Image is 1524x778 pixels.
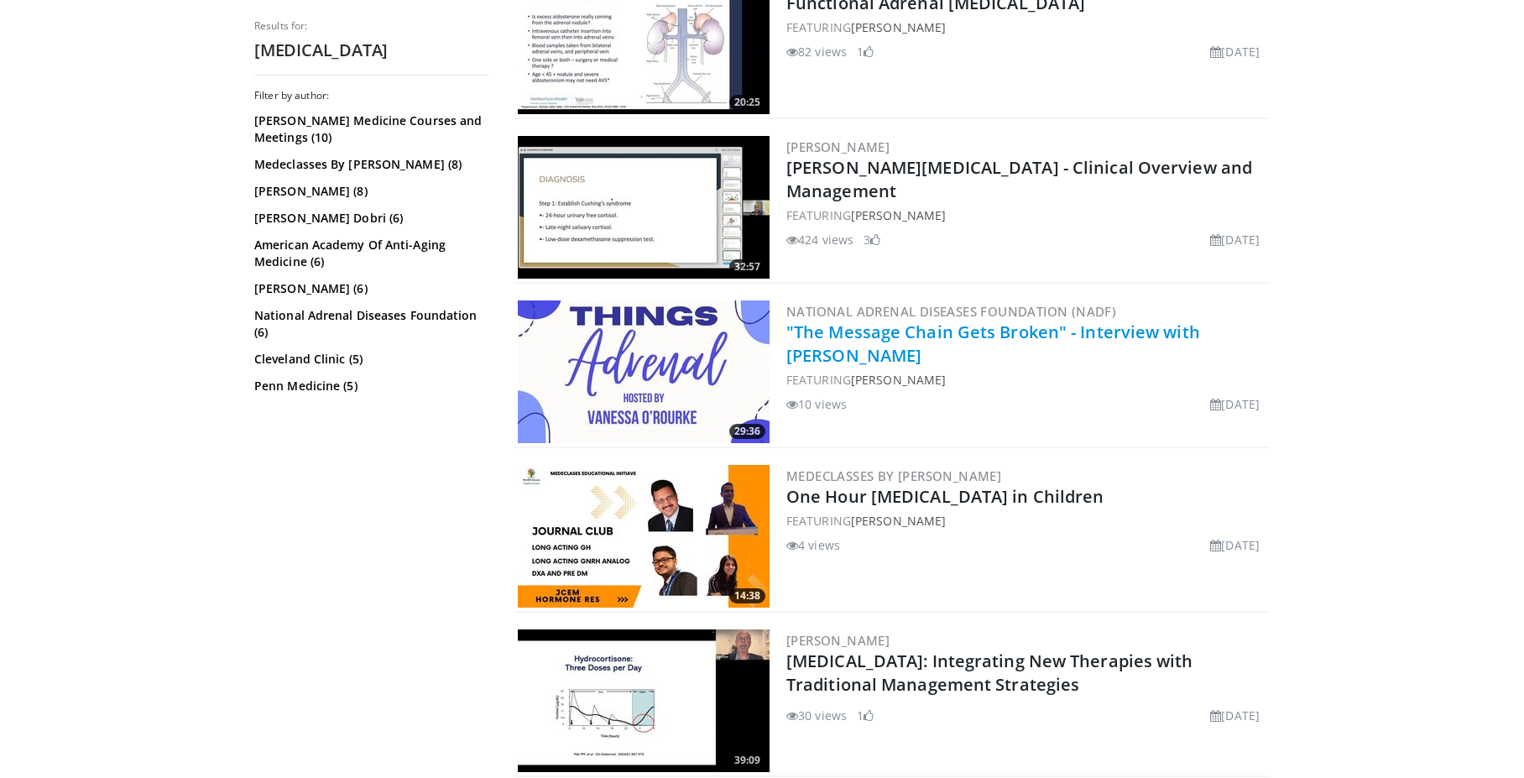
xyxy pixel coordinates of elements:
img: a7b04e43-adb2-4369-accb-ac81fda8c10c.300x170_q85_crop-smart_upscale.jpg [518,629,770,772]
a: 32:57 [518,136,770,279]
a: [PERSON_NAME] [786,632,890,649]
p: Results for: [254,19,489,33]
li: 30 views [786,707,847,724]
a: 39:09 [518,629,770,772]
a: [PERSON_NAME] (8) [254,183,485,200]
div: FEATURING [786,512,1266,530]
a: [PERSON_NAME] Medicine Courses and Meetings (10) [254,112,485,146]
li: 1 [857,43,874,60]
a: [PERSON_NAME][MEDICAL_DATA] - Clinical Overview and Management [786,156,1252,202]
a: "The Message Chain Gets Broken" - Interview with [PERSON_NAME] [786,321,1200,367]
div: FEATURING [786,206,1266,224]
a: Penn Medicine (5) [254,378,485,394]
a: [PERSON_NAME] [851,513,946,529]
a: [PERSON_NAME] [851,207,946,223]
div: FEATURING [786,371,1266,389]
li: [DATE] [1210,43,1260,60]
a: National Adrenal Diseases Foundation (NADF) [786,303,1116,320]
div: FEATURING [786,18,1266,36]
a: Medeclasses By [PERSON_NAME] (8) [254,156,485,173]
span: 20:25 [729,95,765,110]
a: [PERSON_NAME] [786,138,890,155]
img: 55c0822b-4b0a-41a3-8b7f-6b92b6da9734.300x170_q85_crop-smart_upscale.jpg [518,300,770,443]
span: 39:09 [729,753,765,768]
span: 29:36 [729,424,765,439]
h2: [MEDICAL_DATA] [254,39,489,61]
li: [DATE] [1210,395,1260,413]
a: MedEClasses by [PERSON_NAME] [786,467,1001,484]
a: [PERSON_NAME] (6) [254,280,485,297]
li: [DATE] [1210,231,1260,248]
li: 424 views [786,231,853,248]
li: [DATE] [1210,536,1260,554]
a: National Adrenal Diseases Foundation (6) [254,307,485,341]
a: 29:36 [518,300,770,443]
img: a308aebc-c1b9-4d96-a3f0-1ca28364197d.300x170_q85_crop-smart_upscale.jpg [518,136,770,279]
li: 10 views [786,395,847,413]
img: bb0aa992-cc9f-4133-a1ea-99bf1e8a8052.jpg.300x170_q85_crop-smart_upscale.jpg [518,465,770,608]
span: 32:57 [729,259,765,274]
a: American Academy Of Anti-Aging Medicine (6) [254,237,485,270]
span: 14:38 [729,588,765,603]
a: [PERSON_NAME] [851,372,946,388]
a: Cleveland Clinic (5) [254,351,485,368]
li: 4 views [786,536,840,554]
a: One Hour [MEDICAL_DATA] in Children [786,485,1104,508]
li: [DATE] [1210,707,1260,724]
a: 14:38 [518,465,770,608]
li: 1 [857,707,874,724]
a: [MEDICAL_DATA]: Integrating New Therapies with Traditional Management Strategies [786,650,1193,696]
a: [PERSON_NAME] [851,19,946,35]
a: [PERSON_NAME] Dobri (6) [254,210,485,227]
h3: Filter by author: [254,89,489,102]
li: 82 views [786,43,847,60]
li: 3 [864,231,880,248]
